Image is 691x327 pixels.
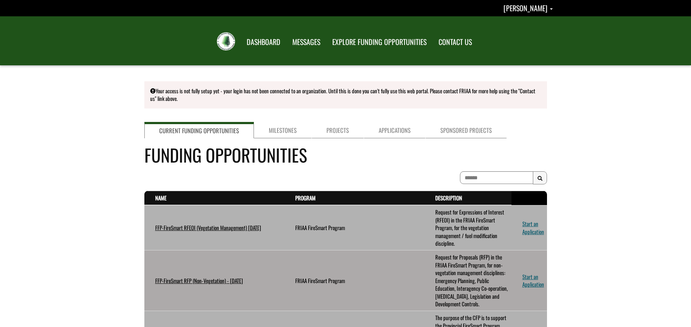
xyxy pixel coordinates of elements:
span: [PERSON_NAME] [503,3,547,13]
td: Request for Proposals (RFP) in the FRIAA FireSmart Program, for non-vegetation management discipl... [424,250,511,311]
input: To search on partial text, use the asterisk (*) wildcard character. [460,171,533,184]
a: Sponsored Projects [425,122,507,139]
nav: Main Navigation [240,31,477,51]
a: Start an Application [522,220,544,235]
td: FFP-FireSmart RFEOI (Vegetation Management) July 2025 [144,205,284,250]
a: MESSAGES [287,33,326,51]
td: Request for Expressions of Interest (RFEOI) in the FRIAA FireSmart Program, for the vegetation ma... [424,205,511,250]
a: Name [155,194,166,202]
td: FFP-FireSmart RFP (Non-Vegetation) - July 2025 [144,250,284,311]
a: Start an Application [522,273,544,288]
a: FFP-FireSmart RFP (Non-Vegetation) - [DATE] [155,277,243,285]
a: EXPLORE FUNDING OPPORTUNITIES [327,33,432,51]
a: Milestones [254,122,312,139]
a: Current Funding Opportunities [144,122,254,139]
a: DASHBOARD [241,33,286,51]
img: FRIAA Submissions Portal [217,32,235,50]
h4: Funding Opportunities [144,142,547,168]
a: CONTACT US [433,33,477,51]
button: Search Results [533,171,547,184]
a: Description [435,194,462,202]
a: Program [295,194,316,202]
a: Projects [312,122,364,139]
div: Your access is not fully setup yet - your login has not been connected to an organization. Until ... [144,81,547,109]
td: FRIAA FireSmart Program [284,250,424,311]
a: FFP-FireSmart RFEOI (Vegetation Management) [DATE] [155,224,261,232]
a: Gord Tate [503,3,553,13]
a: Applications [364,122,425,139]
td: FRIAA FireSmart Program [284,205,424,250]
